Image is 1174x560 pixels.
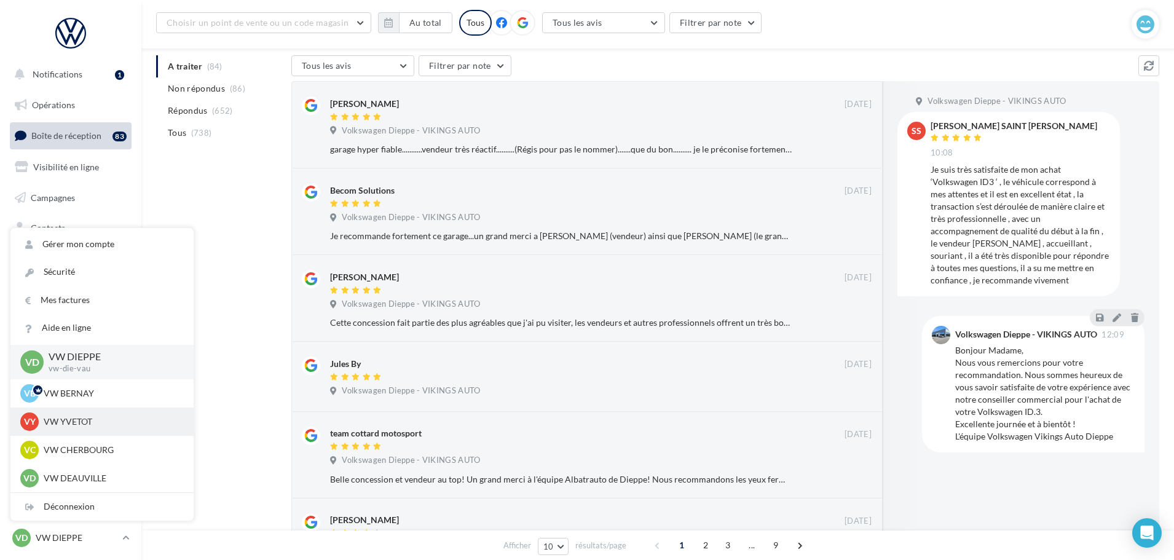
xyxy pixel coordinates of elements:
[10,493,194,521] div: Déconnexion
[25,355,39,369] span: VD
[33,69,82,79] span: Notifications
[669,12,762,33] button: Filtrer par note
[955,344,1135,443] div: Bonjour Madame, Nous vous remercions pour votre recommandation. Nous sommes heureux de vous savoi...
[742,535,762,555] span: ...
[44,416,179,428] p: VW YVETOT
[342,385,480,396] span: Volkswagen Dieppe - VIKINGS AUTO
[330,514,399,526] div: [PERSON_NAME]
[156,12,371,33] button: Choisir un point de vente ou un code magasin
[330,427,422,440] div: team cottard motosport
[15,532,28,544] span: VD
[542,12,665,33] button: Tous les avis
[7,215,134,241] a: Contacts
[112,132,127,141] div: 83
[44,387,179,400] p: VW BERNAY
[24,416,36,428] span: VY
[912,125,921,137] span: SS
[24,444,36,456] span: VC
[7,61,129,87] button: Notifications 1
[378,12,452,33] button: Au total
[230,84,245,93] span: (86)
[330,184,395,197] div: Becom Solutions
[931,122,1097,130] div: [PERSON_NAME] SAINT [PERSON_NAME]
[7,185,134,211] a: Campagnes
[845,186,872,197] span: [DATE]
[32,100,75,110] span: Opérations
[168,82,225,95] span: Non répondus
[168,105,208,117] span: Répondus
[44,472,179,484] p: VW DEAUVILLE
[291,55,414,76] button: Tous les avis
[10,526,132,550] a: VD VW DIEPPE
[845,429,872,440] span: [DATE]
[167,17,349,28] span: Choisir un point de vente ou un code magasin
[7,122,134,149] a: Boîte de réception83
[575,540,626,551] span: résultats/page
[342,125,480,136] span: Volkswagen Dieppe - VIKINGS AUTO
[7,246,134,272] a: Médiathèque
[191,128,212,138] span: (738)
[696,535,715,555] span: 2
[931,148,953,159] span: 10:08
[10,286,194,314] a: Mes factures
[7,92,134,118] a: Opérations
[330,98,399,110] div: [PERSON_NAME]
[31,223,65,233] span: Contacts
[10,258,194,286] a: Sécurité
[31,130,101,141] span: Boîte de réception
[931,164,1110,286] div: Je suis très satisfaite de mon achat ‘Volkswagen ID3 ‘ , le véhicule correspond à mes attentes et...
[330,143,792,156] div: garage hyper fiable...........vendeur très réactif..........(Régis pour pas le nommer).......que ...
[1101,331,1124,339] span: 12:09
[419,55,511,76] button: Filtrer par note
[330,271,399,283] div: [PERSON_NAME]
[330,358,361,370] div: Jules By
[44,444,179,456] p: VW CHERBOURG
[330,230,792,242] div: Je recommande fortement ce garage...un grand merci a [PERSON_NAME] (vendeur) ainsi que [PERSON_NA...
[1132,518,1162,548] div: Open Intercom Messenger
[49,363,174,374] p: vw-die-vau
[342,299,480,310] span: Volkswagen Dieppe - VIKINGS AUTO
[330,317,792,329] div: Cette concession fait partie des plus agréables que j'ai pu visiter, les vendeurs et autres profe...
[115,70,124,80] div: 1
[718,535,738,555] span: 3
[168,127,186,139] span: Tous
[330,473,792,486] div: Belle concession et vendeur au top! Un grand merci à l'équipe Albatrauto de Dieppe! Nous recomman...
[672,535,691,555] span: 1
[7,348,134,384] a: Campagnes DataOnDemand
[766,535,786,555] span: 9
[7,277,134,302] a: Calendrier
[23,472,36,484] span: VD
[302,60,352,71] span: Tous les avis
[24,387,36,400] span: VB
[36,532,117,544] p: VW DIEPPE
[7,307,134,343] a: PLV et print personnalisable
[49,350,174,364] p: VW DIEPPE
[212,106,233,116] span: (652)
[33,162,99,172] span: Visibilité en ligne
[553,17,602,28] span: Tous les avis
[845,359,872,370] span: [DATE]
[7,154,134,180] a: Visibilité en ligne
[459,10,492,36] div: Tous
[342,212,480,223] span: Volkswagen Dieppe - VIKINGS AUTO
[503,540,531,551] span: Afficher
[10,314,194,342] a: Aide en ligne
[342,455,480,466] span: Volkswagen Dieppe - VIKINGS AUTO
[845,516,872,527] span: [DATE]
[845,272,872,283] span: [DATE]
[399,12,452,33] button: Au total
[928,96,1066,107] span: Volkswagen Dieppe - VIKINGS AUTO
[845,99,872,110] span: [DATE]
[955,330,1097,339] div: Volkswagen Dieppe - VIKINGS AUTO
[538,538,569,555] button: 10
[543,542,554,551] span: 10
[31,192,75,202] span: Campagnes
[10,231,194,258] a: Gérer mon compte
